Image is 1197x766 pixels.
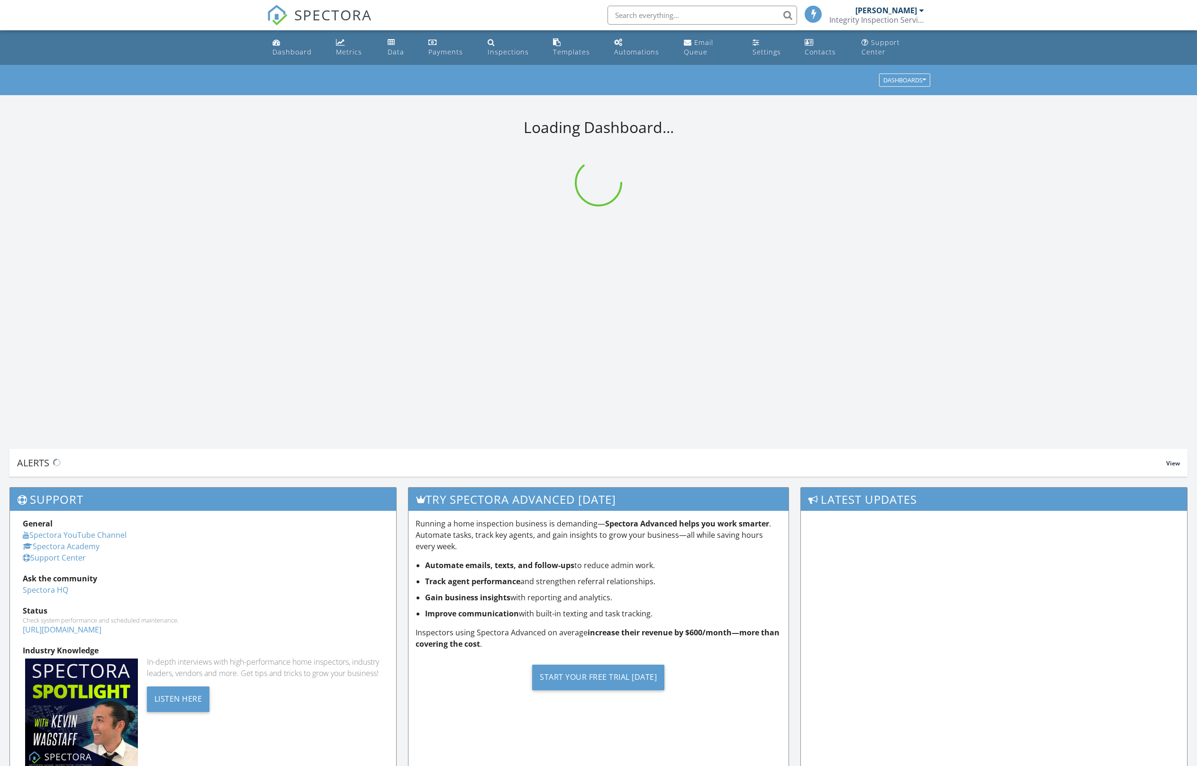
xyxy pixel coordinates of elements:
div: Alerts [17,456,1166,469]
a: Dashboard [269,34,325,61]
h3: Support [10,488,396,511]
div: In-depth interviews with high-performance home inspectors, industry leaders, vendors and more. Ge... [147,656,383,679]
a: Listen Here [147,693,210,704]
a: [URL][DOMAIN_NAME] [23,624,101,635]
a: Contacts [801,34,850,61]
a: Payments [425,34,476,61]
li: and strengthen referral relationships. [425,576,782,587]
p: Running a home inspection business is demanding— . Automate tasks, track key agents, and gain ins... [416,518,782,552]
div: Industry Knowledge [23,645,383,656]
a: Support Center [858,34,928,61]
strong: General [23,518,53,529]
div: Integrity Inspection Services LLC [829,15,924,25]
a: Templates [549,34,603,61]
div: Status [23,605,383,616]
a: Metrics [332,34,376,61]
strong: Spectora Advanced helps you work smarter [605,518,769,529]
a: Automations (Basic) [610,34,672,61]
button: Dashboards [879,74,930,87]
div: Metrics [336,47,362,56]
a: Spectora HQ [23,585,68,595]
strong: Improve communication [425,608,519,619]
div: Support Center [861,38,900,56]
strong: Gain business insights [425,592,510,603]
div: Payments [428,47,463,56]
a: Data [384,34,417,61]
div: Data [388,47,404,56]
a: Settings [749,34,793,61]
div: Templates [553,47,590,56]
div: Ask the community [23,573,383,584]
div: Contacts [805,47,836,56]
h3: Latest Updates [801,488,1187,511]
strong: increase their revenue by $600/month—more than covering the cost [416,627,780,649]
div: Email Queue [684,38,713,56]
span: SPECTORA [294,5,372,25]
div: Settings [753,47,781,56]
div: Listen Here [147,686,210,712]
div: Automations [614,47,659,56]
div: Dashboards [883,77,926,84]
h3: Try spectora advanced [DATE] [408,488,789,511]
a: Spectora YouTube Channel [23,530,127,540]
a: Support Center [23,552,86,563]
a: Email Queue [680,34,742,61]
div: Check system performance and scheduled maintenance. [23,616,383,624]
span: View [1166,459,1180,467]
p: Inspectors using Spectora Advanced on average . [416,627,782,650]
div: [PERSON_NAME] [855,6,917,15]
a: Start Your Free Trial [DATE] [416,657,782,697]
strong: Track agent performance [425,576,520,587]
a: Spectora Academy [23,541,100,552]
li: with reporting and analytics. [425,592,782,603]
li: with built-in texting and task tracking. [425,608,782,619]
a: SPECTORA [267,13,372,33]
input: Search everything... [608,6,797,25]
div: Start Your Free Trial [DATE] [532,665,664,690]
div: Dashboard [272,47,312,56]
div: Inspections [488,47,529,56]
strong: Automate emails, texts, and follow-ups [425,560,574,570]
img: The Best Home Inspection Software - Spectora [267,5,288,26]
li: to reduce admin work. [425,560,782,571]
a: Inspections [484,34,541,61]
